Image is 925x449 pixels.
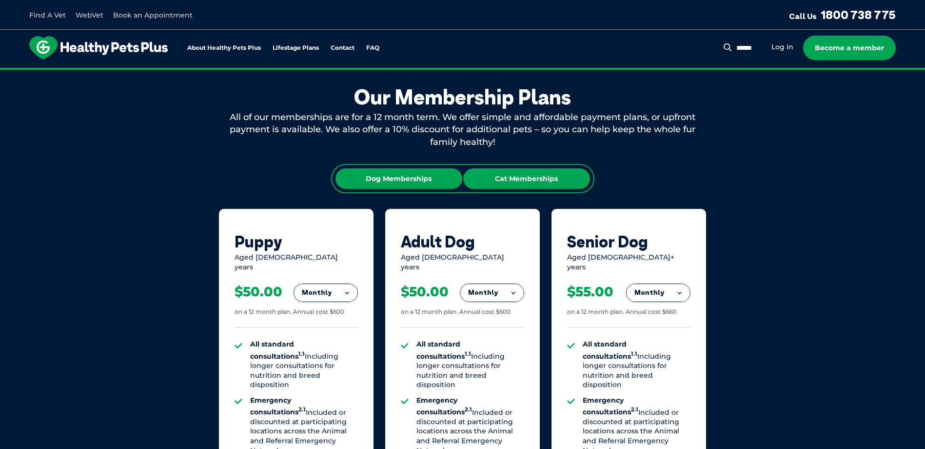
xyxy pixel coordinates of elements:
a: Find A Vet [29,11,66,20]
li: Including longer consultations for nutrition and breed disposition [250,340,358,390]
div: $50.00 [401,284,449,300]
span: Call Us [789,11,817,21]
strong: Emergency consultations [250,396,306,416]
div: Adult Dog [401,232,524,251]
div: Senior Dog [567,232,690,251]
a: About Healthy Pets Plus [187,45,261,51]
a: Log in [771,42,793,52]
div: Aged [DEMOGRAPHIC_DATA] years [401,253,524,272]
a: WebVet [76,11,103,20]
div: on a 12 month plan. Annual cost $600 [401,308,511,316]
strong: All standard consultations [250,340,305,360]
div: Cat Memberships [463,168,590,189]
span: Proactive, preventative wellness program designed to keep your pet healthier and happier for longer [280,68,645,77]
div: on a 12 month plan. Annual cost $600 [235,308,344,316]
img: hpp-logo [29,36,168,60]
div: Aged [DEMOGRAPHIC_DATA]+ years [567,253,690,272]
button: Search [722,42,734,52]
strong: Emergency consultations [416,396,472,416]
sup: 1.1 [631,350,637,357]
a: Lifestage Plans [273,45,319,51]
a: Become a member [803,36,896,60]
a: Call Us1800 738 775 [789,7,896,22]
sup: 2.1 [631,407,638,413]
a: Book an Appointment [113,11,193,20]
strong: Emergency consultations [583,396,638,416]
div: Aged [DEMOGRAPHIC_DATA] years [235,253,358,272]
div: Dog Memberships [335,168,462,189]
sup: 2.1 [465,407,472,413]
a: Contact [331,45,354,51]
button: Monthly [460,284,524,302]
div: $55.00 [567,284,613,300]
li: Including longer consultations for nutrition and breed disposition [583,340,690,390]
div: on a 12 month plan. Annual cost $660 [567,308,676,316]
a: FAQ [366,45,379,51]
div: All of our memberships are for a 12 month term. We offer simple and affordable payment plans, or ... [219,111,707,148]
strong: All standard consultations [583,340,637,360]
div: $50.00 [235,284,282,300]
li: Including longer consultations for nutrition and breed disposition [416,340,524,390]
strong: All standard consultations [416,340,471,360]
button: Monthly [294,284,357,302]
sup: 2.1 [298,407,306,413]
div: Puppy [235,232,358,251]
sup: 1.1 [298,350,305,357]
sup: 1.1 [465,350,471,357]
button: Monthly [627,284,690,302]
div: Our Membership Plans [219,85,707,109]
